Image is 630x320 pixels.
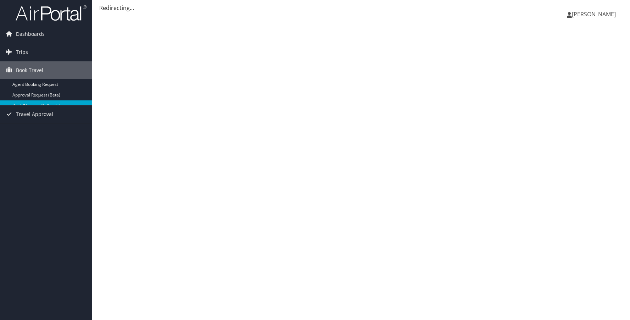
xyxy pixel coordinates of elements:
span: [PERSON_NAME] [572,10,616,18]
span: Trips [16,43,28,61]
img: airportal-logo.png [16,5,87,21]
div: Redirecting... [99,4,623,12]
span: Book Travel [16,61,43,79]
span: Dashboards [16,25,45,43]
a: [PERSON_NAME] [567,4,623,25]
span: Travel Approval [16,105,53,123]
